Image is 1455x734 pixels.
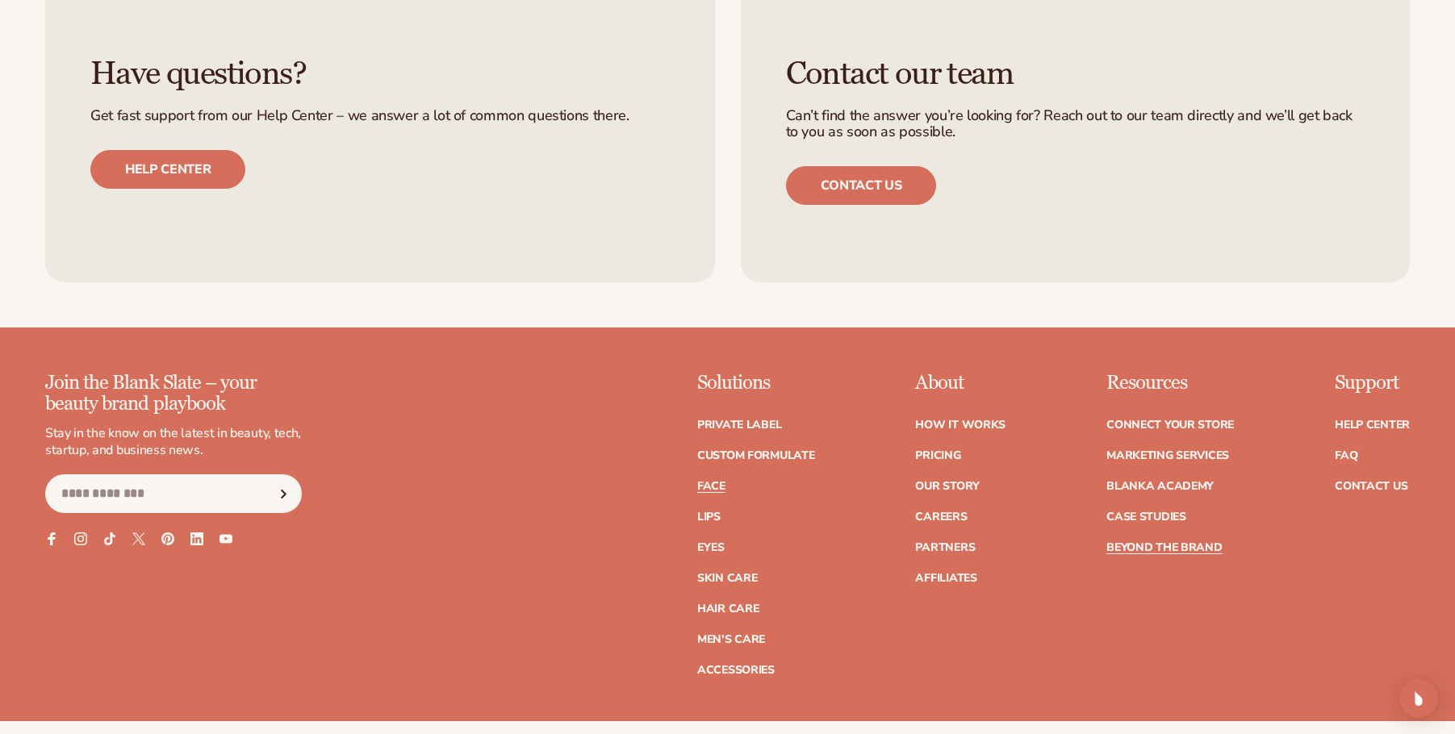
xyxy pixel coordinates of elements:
p: Get fast support from our Help Center – we answer a lot of common questions there. [90,108,670,124]
a: Case Studies [1106,511,1186,523]
a: Men's Care [697,634,765,645]
p: About [915,373,1006,394]
a: Private label [697,419,781,431]
a: Partners [915,542,975,553]
a: Hair Care [697,603,759,615]
h3: Contact our team [786,56,1365,92]
a: Our Story [915,481,979,492]
a: Affiliates [915,573,976,584]
a: Beyond the brand [1106,542,1223,553]
a: Careers [915,511,967,523]
h3: Have questions? [90,56,670,92]
a: Connect your store [1106,419,1234,431]
button: Subscribe [265,474,301,513]
p: Support [1335,373,1410,394]
a: Help center [90,150,245,189]
a: How It Works [915,419,1006,431]
a: Accessories [697,665,775,676]
p: Solutions [697,373,815,394]
p: Stay in the know on the latest in beauty, tech, startup, and business news. [45,425,302,459]
a: FAQ [1335,450,1357,461]
a: Contact us [786,166,937,205]
p: Join the Blank Slate – your beauty brand playbook [45,373,302,415]
div: Open Intercom Messenger [1399,679,1438,718]
p: Resources [1106,373,1234,394]
a: Help Center [1335,419,1410,431]
a: Blanka Academy [1106,481,1214,492]
p: Can’t find the answer you’re looking for? Reach out to our team directly and we’ll get back to yo... [786,108,1365,140]
a: Custom formulate [697,450,815,461]
a: Contact Us [1335,481,1407,492]
a: Face [697,481,725,492]
a: Eyes [697,542,725,553]
a: Marketing services [1106,450,1229,461]
a: Skin Care [697,573,757,584]
a: Lips [697,511,721,523]
a: Pricing [915,450,960,461]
